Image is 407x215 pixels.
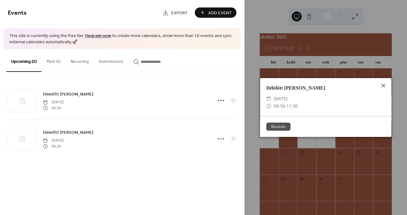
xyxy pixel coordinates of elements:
[6,49,42,72] button: Upcoming (2)
[286,103,298,109] span: 11:30
[42,49,66,71] button: Past (4)
[9,33,235,45] span: This site is currently using the free tier. to create more calendars, show more than 10 events an...
[208,10,232,16] span: Add Event
[266,95,271,102] div: ​
[43,138,64,143] span: [DATE]
[195,7,236,18] button: Add Event
[285,103,286,109] span: -
[260,84,391,92] div: Délelőtt [PERSON_NAME]
[158,7,192,18] a: Export
[85,32,111,40] a: Upgrade now
[43,143,64,149] span: 09:30
[274,95,288,102] span: [DATE]
[266,123,290,131] button: Bezárás
[43,129,94,136] a: Délelőtt [PERSON_NAME]
[43,105,64,111] span: 09:30
[43,91,94,98] span: Délelőtt [PERSON_NAME]
[171,10,188,16] span: Export
[8,7,27,19] span: Events
[266,102,271,110] div: ​
[43,100,64,105] span: [DATE]
[66,49,94,71] button: Recurring
[274,103,285,109] span: 09:30
[43,91,94,98] a: Délelőtt [PERSON_NAME]
[94,49,128,71] button: Submissions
